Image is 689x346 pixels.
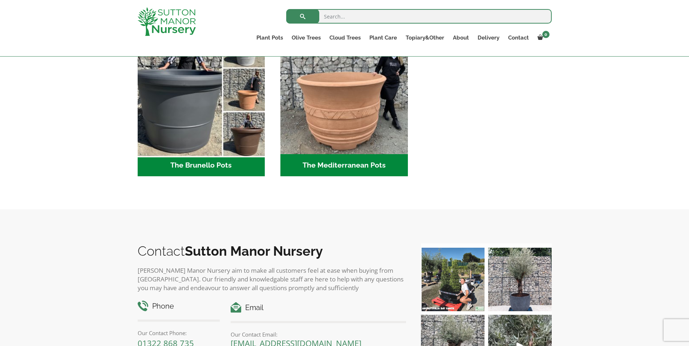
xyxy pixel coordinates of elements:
a: Plant Pots [252,33,287,43]
img: The Mediterranean Pots [280,27,408,154]
img: A beautiful multi-stem Spanish Olive tree potted in our luxurious fibre clay pots 😍😍 [488,248,552,311]
img: The Brunello Pots [134,24,268,157]
a: Visit product category The Mediterranean Pots [280,27,408,176]
p: [PERSON_NAME] Manor Nursery aim to make all customers feel at ease when buying from [GEOGRAPHIC_D... [138,266,406,292]
a: Contact [504,33,533,43]
a: Visit product category The Brunello Pots [138,27,265,176]
a: Topiary&Other [401,33,449,43]
a: Cloud Trees [325,33,365,43]
p: Our Contact Phone: [138,329,220,337]
h4: Phone [138,301,220,312]
a: Delivery [473,33,504,43]
span: 0 [542,31,550,38]
img: Our elegant & picturesque Angustifolia Cones are an exquisite addition to your Bay Tree collectio... [421,248,485,311]
input: Search... [286,9,552,24]
a: Olive Trees [287,33,325,43]
h2: The Mediterranean Pots [280,154,408,177]
p: Our Contact Email: [231,330,406,339]
a: 0 [533,33,552,43]
a: Plant Care [365,33,401,43]
a: About [449,33,473,43]
h2: Contact [138,243,406,259]
h4: Email [231,302,406,313]
h2: The Brunello Pots [138,154,265,177]
b: Sutton Manor Nursery [185,243,323,259]
img: logo [138,7,196,36]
